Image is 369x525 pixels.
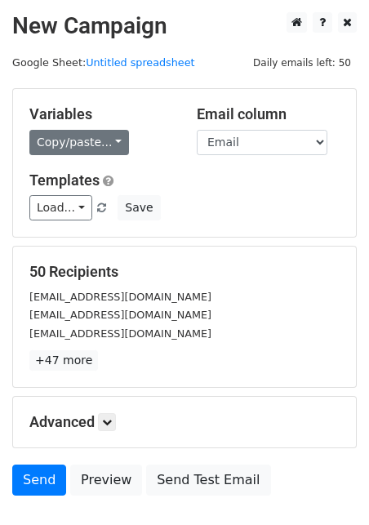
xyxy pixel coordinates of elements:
[29,130,129,155] a: Copy/paste...
[29,309,211,321] small: [EMAIL_ADDRESS][DOMAIN_NAME]
[29,350,98,371] a: +47 more
[118,195,160,220] button: Save
[29,195,92,220] a: Load...
[247,56,357,69] a: Daily emails left: 50
[29,263,340,281] h5: 50 Recipients
[12,465,66,496] a: Send
[29,413,340,431] h5: Advanced
[29,327,211,340] small: [EMAIL_ADDRESS][DOMAIN_NAME]
[197,105,340,123] h5: Email column
[287,447,369,525] iframe: Chat Widget
[29,105,172,123] h5: Variables
[12,56,195,69] small: Google Sheet:
[12,12,357,40] h2: New Campaign
[146,465,270,496] a: Send Test Email
[247,54,357,72] span: Daily emails left: 50
[70,465,142,496] a: Preview
[86,56,194,69] a: Untitled spreadsheet
[29,291,211,303] small: [EMAIL_ADDRESS][DOMAIN_NAME]
[29,171,100,189] a: Templates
